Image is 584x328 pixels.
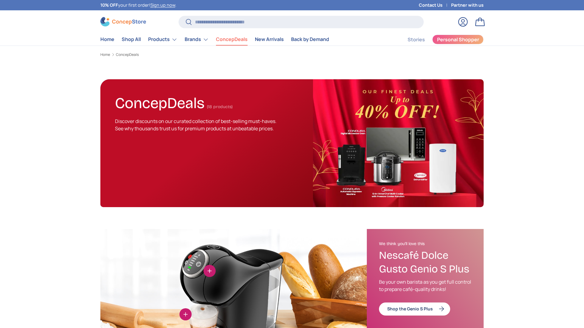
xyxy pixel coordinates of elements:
h3: Nescafé Dolce Gusto Genio S Plus [379,249,471,276]
img: ConcepStore [100,17,146,26]
p: your first order! . [100,2,176,9]
span: Discover discounts on our curated collection of best-selling must-haves. See why thousands trust ... [115,118,276,132]
p: Be your own barista as you get full control to prepare café-quality drinks! [379,278,471,293]
a: ConcepDeals [216,33,248,45]
a: Contact Us [419,2,451,9]
a: Back by Demand [291,33,329,45]
a: New Arrivals [255,33,284,45]
a: Home [100,33,114,45]
a: Stories [408,34,425,46]
a: Brands [185,33,209,46]
strong: 10% OFF [100,2,118,8]
nav: Secondary [393,33,484,46]
img: ConcepDeals [313,79,484,207]
a: Home [100,53,110,56]
a: Shop the Genio S Plus [379,302,450,316]
summary: Brands [181,33,212,46]
a: Sign up now [150,2,175,8]
h1: ConcepDeals [115,92,204,112]
a: Shop All [122,33,141,45]
h2: We think you'll love this [379,241,471,247]
nav: Primary [100,33,329,46]
a: Products [148,33,177,46]
span: Personal Shopper [437,37,479,42]
a: Partner with us [451,2,484,9]
a: ConcepDeals [116,53,139,56]
a: Personal Shopper [432,35,484,44]
nav: Breadcrumbs [100,52,484,57]
span: (18 products) [207,104,233,109]
summary: Products [144,33,181,46]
